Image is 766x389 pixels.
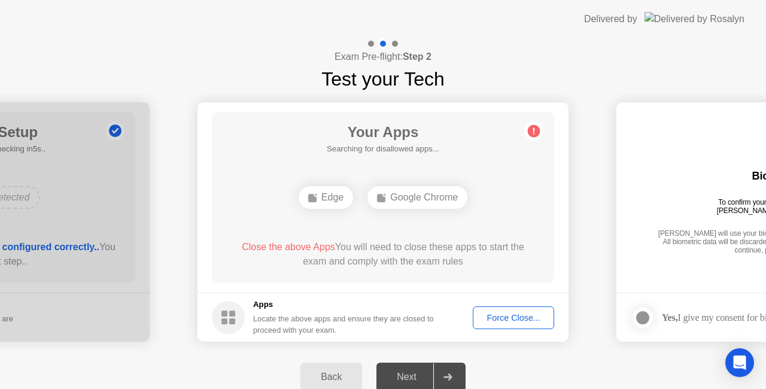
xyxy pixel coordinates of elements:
[327,143,439,155] h5: Searching for disallowed apps...
[473,306,554,329] button: Force Close...
[229,240,537,269] div: You will need to close these apps to start the exam and comply with the exam rules
[380,372,433,382] div: Next
[477,313,550,323] div: Force Close...
[403,51,431,62] b: Step 2
[584,12,637,26] div: Delivered by
[321,65,445,93] h1: Test your Tech
[662,312,677,323] strong: Yes,
[253,313,434,336] div: Locate the above apps and ensure they are closed to proceed with your exam.
[725,348,754,377] div: Open Intercom Messenger
[367,186,467,209] div: Google Chrome
[327,121,439,143] h1: Your Apps
[304,372,358,382] div: Back
[242,242,335,252] span: Close the above Apps
[299,186,353,209] div: Edge
[335,50,431,64] h4: Exam Pre-flight:
[253,299,434,311] h5: Apps
[645,12,744,26] img: Delivered by Rosalyn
